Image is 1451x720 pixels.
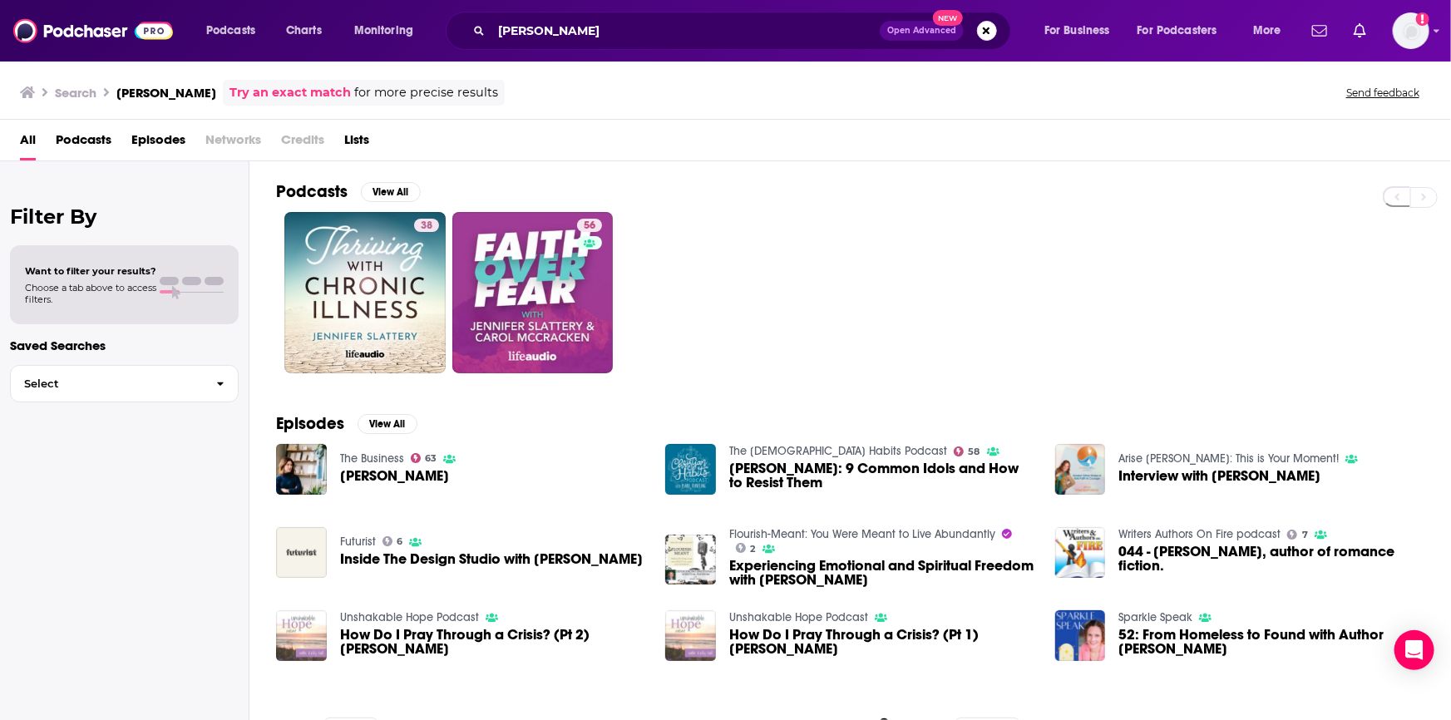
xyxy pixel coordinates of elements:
[340,469,449,483] a: Jennifer Slattery
[343,17,435,44] button: open menu
[10,338,239,353] p: Saved Searches
[10,365,239,402] button: Select
[665,610,716,661] img: How Do I Pray Through a Crisis? (Pt 1) Jennifer Slattery
[584,218,595,234] span: 56
[131,126,185,160] a: Episodes
[275,17,332,44] a: Charts
[344,126,369,160] a: Lists
[577,219,602,232] a: 56
[1138,19,1217,42] span: For Podcasters
[11,378,203,389] span: Select
[286,19,322,42] span: Charts
[354,83,498,102] span: for more precise results
[933,10,963,26] span: New
[1241,17,1302,44] button: open menu
[729,610,868,624] a: Unshakable Hope Podcast
[10,205,239,229] h2: Filter By
[1287,530,1308,540] a: 7
[1393,12,1429,49] button: Show profile menu
[358,414,417,434] button: View All
[729,559,1035,587] a: Experiencing Emotional and Spiritual Freedom with Jennifer Slattery
[1302,531,1308,539] span: 7
[229,83,351,102] a: Try an exact match
[354,19,413,42] span: Monitoring
[1347,17,1373,45] a: Show notifications dropdown
[195,17,277,44] button: open menu
[1305,17,1334,45] a: Show notifications dropdown
[361,182,421,202] button: View All
[729,461,1035,490] span: [PERSON_NAME]: 9 Common Idols and How to Resist Them
[751,545,756,553] span: 2
[340,451,404,466] a: The Business
[397,538,402,545] span: 6
[1393,12,1429,49] span: Logged in as BenLaurro
[421,218,432,234] span: 38
[729,461,1035,490] a: Jennifer Slattery: 9 Common Idols and How to Resist Them
[1118,469,1320,483] span: Interview with [PERSON_NAME]
[452,212,614,373] a: 56
[25,265,156,277] span: Want to filter your results?
[340,610,479,624] a: Unshakable Hope Podcast
[25,282,156,305] span: Choose a tab above to access filters.
[1118,545,1424,573] span: 044 - [PERSON_NAME], author of romance fiction.
[461,12,1027,50] div: Search podcasts, credits, & more...
[1118,545,1424,573] a: 044 - Jennifer Slattery, author of romance fiction.
[414,219,439,232] a: 38
[969,448,980,456] span: 58
[20,126,36,160] a: All
[729,628,1035,656] a: How Do I Pray Through a Crisis? (Pt 1) Jennifer Slattery
[729,527,995,541] a: Flourish-Meant: You Were Meant to Live Abundantly
[1118,610,1192,624] a: Sparkle Speak
[55,85,96,101] h3: Search
[281,126,324,160] span: Credits
[1393,12,1429,49] img: User Profile
[205,126,261,160] span: Networks
[276,444,327,495] a: Jennifer Slattery
[276,181,421,202] a: PodcastsView All
[382,536,403,546] a: 6
[411,453,437,463] a: 63
[1118,628,1424,656] a: 52: From Homeless to Found with Author Jennifer Slattery
[13,15,173,47] img: Podchaser - Follow, Share and Rate Podcasts
[729,628,1035,656] span: How Do I Pray Through a Crisis? (Pt 1) [PERSON_NAME]
[887,27,956,35] span: Open Advanced
[729,444,947,458] a: The Christian Habits Podcast
[1055,444,1106,495] img: Interview with Jennifer Slattery
[284,212,446,373] a: 38
[1055,527,1106,578] img: 044 - Jennifer Slattery, author of romance fiction.
[1118,527,1281,541] a: Writers Authors On Fire podcast
[1044,19,1110,42] span: For Business
[116,85,216,101] h3: [PERSON_NAME]
[665,444,716,495] img: Jennifer Slattery: 9 Common Idols and How to Resist Them
[425,455,437,462] span: 63
[340,469,449,483] span: [PERSON_NAME]
[56,126,111,160] a: Podcasts
[736,543,756,553] a: 2
[665,535,716,585] a: Experiencing Emotional and Spiritual Freedom with Jennifer Slattery
[340,628,646,656] span: How Do I Pray Through a Crisis? (Pt 2) [PERSON_NAME]
[340,552,643,566] a: Inside The Design Studio with Jennifer Slattery
[954,446,980,456] a: 58
[1127,17,1241,44] button: open menu
[1055,610,1106,661] img: 52: From Homeless to Found with Author Jennifer Slattery
[276,527,327,578] img: Inside The Design Studio with Jennifer Slattery
[1118,469,1320,483] a: Interview with Jennifer Slattery
[491,17,880,44] input: Search podcasts, credits, & more...
[340,535,376,549] a: Futurist
[1118,451,1339,466] a: Arise Esther: This is Your Moment!
[1416,12,1429,26] svg: Add a profile image
[1118,628,1424,656] span: 52: From Homeless to Found with Author [PERSON_NAME]
[340,552,643,566] span: Inside The Design Studio with [PERSON_NAME]
[880,21,964,41] button: Open AdvancedNew
[276,610,327,661] img: How Do I Pray Through a Crisis? (Pt 2) Jennifer Slattery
